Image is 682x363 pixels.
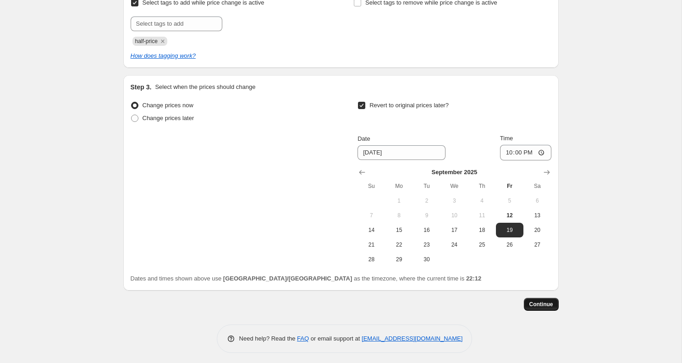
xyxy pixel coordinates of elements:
th: Wednesday [440,179,468,193]
button: Monday September 8 2025 [385,208,413,223]
b: [GEOGRAPHIC_DATA]/[GEOGRAPHIC_DATA] [223,275,352,282]
span: 22 [389,241,409,248]
button: Saturday September 13 2025 [523,208,551,223]
button: Tuesday September 2 2025 [413,193,440,208]
span: Need help? Read the [239,335,297,342]
button: Saturday September 20 2025 [523,223,551,237]
button: Saturday September 27 2025 [523,237,551,252]
span: Sa [527,182,547,190]
button: Continue [524,298,559,311]
span: Revert to original prices later? [369,102,449,109]
a: [EMAIL_ADDRESS][DOMAIN_NAME] [362,335,462,342]
input: 12:00 [500,145,551,160]
th: Friday [496,179,523,193]
span: 7 [361,212,381,219]
button: Sunday September 28 2025 [357,252,385,267]
span: 4 [472,197,492,204]
span: 28 [361,256,381,263]
p: Select when the prices should change [155,82,255,92]
span: Fr [500,182,520,190]
h2: Step 3. [131,82,152,92]
th: Monday [385,179,413,193]
button: Tuesday September 9 2025 [413,208,440,223]
button: Sunday September 21 2025 [357,237,385,252]
button: Thursday September 4 2025 [468,193,495,208]
button: Friday September 19 2025 [496,223,523,237]
span: Su [361,182,381,190]
span: 1 [389,197,409,204]
span: or email support at [309,335,362,342]
span: 6 [527,197,547,204]
input: Select tags to add [131,16,222,31]
button: Remove half-price [159,37,167,45]
span: Time [500,135,513,142]
button: Thursday September 18 2025 [468,223,495,237]
span: 13 [527,212,547,219]
button: Saturday September 6 2025 [523,193,551,208]
span: Th [472,182,492,190]
span: 23 [417,241,437,248]
button: Show next month, October 2025 [540,166,553,179]
span: 21 [361,241,381,248]
span: 20 [527,226,547,234]
th: Saturday [523,179,551,193]
span: 15 [389,226,409,234]
span: 9 [417,212,437,219]
b: 22:12 [466,275,481,282]
button: Monday September 1 2025 [385,193,413,208]
span: 12 [500,212,520,219]
button: Friday September 5 2025 [496,193,523,208]
span: 18 [472,226,492,234]
button: Tuesday September 30 2025 [413,252,440,267]
button: Show previous month, August 2025 [356,166,368,179]
span: 26 [500,241,520,248]
button: Sunday September 14 2025 [357,223,385,237]
input: 9/12/2025 [357,145,445,160]
a: How does tagging work? [131,52,196,59]
span: 27 [527,241,547,248]
span: 2 [417,197,437,204]
span: 11 [472,212,492,219]
button: Wednesday September 17 2025 [440,223,468,237]
span: 3 [444,197,464,204]
span: 19 [500,226,520,234]
th: Thursday [468,179,495,193]
span: 29 [389,256,409,263]
span: Change prices later [143,115,194,121]
button: Tuesday September 16 2025 [413,223,440,237]
button: Wednesday September 24 2025 [440,237,468,252]
th: Sunday [357,179,385,193]
span: We [444,182,464,190]
span: half-price [135,38,158,44]
button: Wednesday September 3 2025 [440,193,468,208]
span: Mo [389,182,409,190]
span: 16 [417,226,437,234]
a: FAQ [297,335,309,342]
span: 24 [444,241,464,248]
button: Sunday September 7 2025 [357,208,385,223]
span: 5 [500,197,520,204]
button: Wednesday September 10 2025 [440,208,468,223]
span: 30 [417,256,437,263]
span: Date [357,135,370,142]
span: Change prices now [143,102,193,109]
span: 17 [444,226,464,234]
button: Monday September 15 2025 [385,223,413,237]
button: Monday September 29 2025 [385,252,413,267]
span: 14 [361,226,381,234]
span: Tu [417,182,437,190]
span: 25 [472,241,492,248]
button: Friday September 26 2025 [496,237,523,252]
span: 8 [389,212,409,219]
span: Dates and times shown above use as the timezone, where the current time is [131,275,482,282]
button: Thursday September 25 2025 [468,237,495,252]
button: Today Friday September 12 2025 [496,208,523,223]
button: Thursday September 11 2025 [468,208,495,223]
span: 10 [444,212,464,219]
button: Monday September 22 2025 [385,237,413,252]
th: Tuesday [413,179,440,193]
span: Continue [529,301,553,308]
button: Tuesday September 23 2025 [413,237,440,252]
